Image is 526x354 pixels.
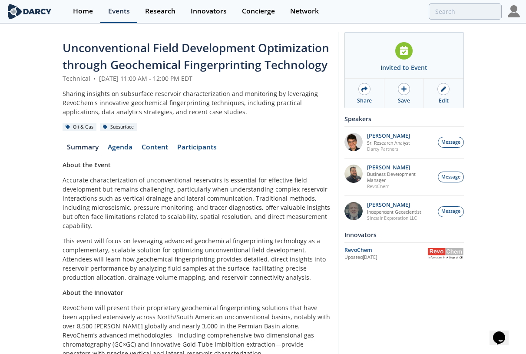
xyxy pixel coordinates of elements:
div: RevoChem [344,246,427,254]
img: Profile [508,5,520,17]
p: [PERSON_NAME] [367,133,410,139]
img: 2k2ez1SvSiOh3gKHmcgF [344,165,363,183]
img: 790b61d6-77b3-4134-8222-5cb555840c93 [344,202,363,220]
p: RevoChem [367,183,433,189]
img: RevoChem [427,248,464,259]
div: Subsurface [100,123,137,131]
span: Message [441,174,460,181]
div: Oil & Gas [63,123,97,131]
div: Invited to Event [380,63,427,72]
button: Message [438,137,464,148]
div: Research [145,8,175,15]
div: Concierge [242,8,275,15]
div: Network [290,8,319,15]
span: Unconventional Field Development Optimization through Geochemical Fingerprinting Technology [63,40,329,73]
a: Agenda [103,144,137,154]
div: Technical [DATE] 11:00 AM - 12:00 PM EDT [63,74,332,83]
p: Sr. Research Analyst [367,140,410,146]
p: Independent Geoscientist [367,209,421,215]
div: Home [73,8,93,15]
strong: About the Innovator [63,288,123,297]
button: Message [438,172,464,182]
a: RevoChem Updated[DATE] RevoChem [344,246,464,261]
a: Edit [424,79,463,108]
div: Save [398,97,410,105]
div: Speakers [344,111,464,126]
p: This event will focus on leveraging advanced geochemical fingerprinting technology as a complemen... [63,236,332,282]
p: Darcy Partners [367,146,410,152]
p: [PERSON_NAME] [367,165,433,171]
a: Content [137,144,173,154]
p: [PERSON_NAME] [367,202,421,208]
div: Sharing insights on subsurface reservoir characterization and monitoring by leveraging RevoChem's... [63,89,332,116]
img: pfbUXw5ZTiaeWmDt62ge [344,133,363,151]
span: Message [441,139,460,146]
div: Updated [DATE] [344,254,427,261]
img: logo-wide.svg [6,4,53,19]
p: Business Development Manager [367,171,433,183]
div: Events [108,8,130,15]
p: Accurate characterization of unconventional reservoirs is essential for effective field developme... [63,175,332,230]
button: Message [438,206,464,217]
span: • [92,74,97,83]
span: Message [441,208,460,215]
p: Sinclair Exploration LLC [367,215,421,221]
strong: About the Event [63,161,111,169]
div: Innovators [191,8,227,15]
div: Innovators [344,227,464,242]
a: Participants [173,144,222,154]
div: Share [357,97,372,105]
input: Advanced Search [429,3,502,20]
iframe: chat widget [490,319,517,345]
div: Edit [439,97,449,105]
a: Summary [63,144,103,154]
